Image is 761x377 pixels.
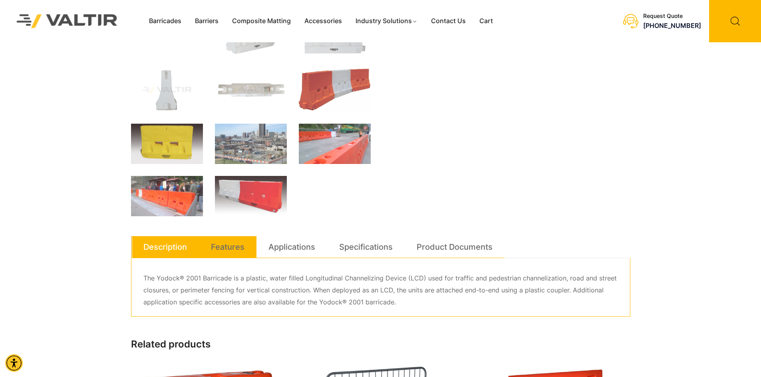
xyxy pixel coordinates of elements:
[215,69,287,112] img: A white plastic component with cutouts and a label, likely used in machinery or equipment.
[211,236,244,258] a: Features
[215,124,287,164] img: A construction site with heavy machinery, surrounded by a barrier, set against a city skyline wit...
[643,22,701,30] a: call (888) 496-3625
[131,69,203,112] img: A white plastic component with a tapered design, likely used as a part or accessory in machinery ...
[299,124,371,164] img: A row of orange and white barriers blocks a road, with people nearby and a green train in the bac...
[142,15,188,27] a: Barricades
[299,69,371,111] img: A segmented traffic barrier with orange and white sections, designed for road safety and traffic ...
[215,176,287,216] img: Two traffic barriers, one white and one orange, with a logo, designed for road safety and separat...
[131,176,203,216] img: A crowd gathers near orange barricades in front of an information booth, with a mountainous backd...
[298,15,349,27] a: Accessories
[188,15,225,27] a: Barriers
[473,15,500,27] a: Cart
[268,236,315,258] a: Applications
[143,272,618,308] p: The Yodock® 2001 Barricade is a plastic, water filled Longitudinal Channelizing Device (LCD) used...
[6,4,128,38] img: Valtir Rentals
[5,354,23,372] div: Accessibility Menu
[424,15,473,27] a: Contact Us
[131,124,203,164] img: A bright yellow dock bumper with a smooth surface and cutouts, designed for protecting dock areas.
[143,236,187,258] a: Description
[131,339,630,350] h2: Related products
[643,13,701,20] div: Request Quote
[339,236,393,258] a: Specifications
[417,236,493,258] a: Product Documents
[349,15,424,27] a: Industry Solutions
[225,15,298,27] a: Composite Matting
